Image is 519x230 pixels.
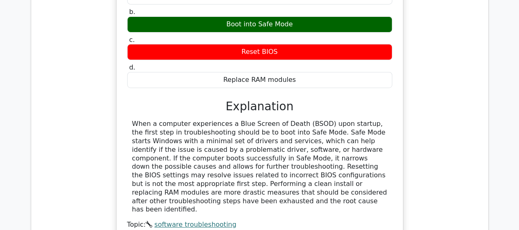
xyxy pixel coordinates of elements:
[127,44,392,60] div: Reset BIOS
[127,16,392,33] div: Boot into Safe Mode
[154,221,236,228] a: software troubleshooting
[129,63,135,71] span: d.
[129,36,135,44] span: c.
[132,120,387,214] div: When a computer experiences a Blue Screen of Death (BSOD) upon startup, the first step in trouble...
[127,72,392,88] div: Replace RAM modules
[132,100,387,114] h3: Explanation
[129,8,135,16] span: b.
[127,221,392,229] div: Topic:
